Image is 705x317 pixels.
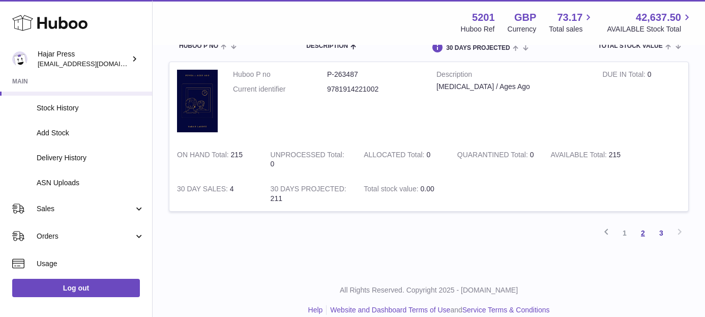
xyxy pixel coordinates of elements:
[179,43,218,49] span: Huboo P no
[327,70,421,79] dd: P-263487
[233,70,327,79] dt: Huboo P no
[652,224,670,242] a: 3
[472,11,495,24] strong: 5201
[543,142,636,177] td: 215
[607,11,693,34] a: 42,637.50 AVAILABLE Stock Total
[508,24,537,34] div: Currency
[462,306,550,314] a: Service Terms & Conditions
[330,306,450,314] a: Website and Dashboard Terms of Use
[169,177,263,211] td: 4
[595,62,688,142] td: 0
[169,142,263,177] td: 215
[177,151,231,161] strong: ON HAND Total
[549,24,594,34] span: Total sales
[233,84,327,94] dt: Current identifier
[327,305,549,315] li: and
[38,60,150,68] span: [EMAIL_ADDRESS][DOMAIN_NAME]
[306,43,348,49] span: Description
[177,70,218,132] img: product image
[271,151,344,161] strong: UNPROCESSED Total
[615,224,634,242] a: 1
[271,185,346,195] strong: 30 DAYS PROJECTED
[37,128,144,138] span: Add Stock
[557,11,582,24] span: 73.17
[461,24,495,34] div: Huboo Ref
[436,82,587,92] div: [MEDICAL_DATA] / Ages Ago
[598,43,663,49] span: Total stock value
[446,45,510,51] span: 30 DAYS PROJECTED
[38,49,129,69] div: Hajar Press
[602,70,647,81] strong: DUE IN Total
[37,178,144,188] span: ASN Uploads
[530,151,534,159] span: 0
[177,185,230,195] strong: 30 DAY SALES
[457,151,530,161] strong: QUARANTINED Total
[514,11,536,24] strong: GBP
[161,285,697,295] p: All Rights Reserved. Copyright 2025 - [DOMAIN_NAME]
[550,151,608,161] strong: AVAILABLE Total
[263,177,357,211] td: 211
[364,151,426,161] strong: ALLOCATED Total
[12,51,27,67] img: editorial@hajarpress.com
[37,153,144,163] span: Delivery History
[356,142,450,177] td: 0
[37,103,144,113] span: Stock History
[263,142,357,177] td: 0
[420,185,434,193] span: 0.00
[37,232,134,241] span: Orders
[12,279,140,297] a: Log out
[607,24,693,34] span: AVAILABLE Stock Total
[37,259,144,269] span: Usage
[549,11,594,34] a: 73.17 Total sales
[327,84,421,94] dd: 9781914221002
[634,224,652,242] a: 2
[37,204,134,214] span: Sales
[364,185,420,195] strong: Total stock value
[308,306,323,314] a: Help
[436,70,587,82] strong: Description
[636,11,681,24] span: 42,637.50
